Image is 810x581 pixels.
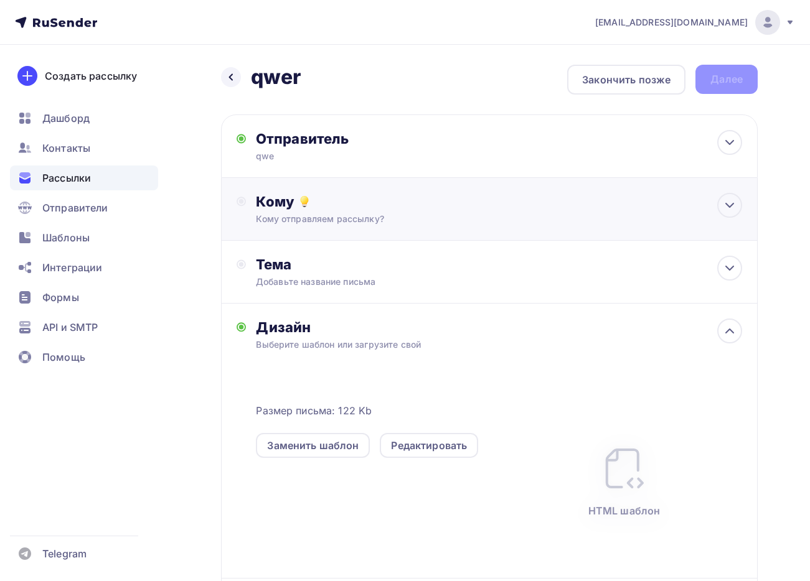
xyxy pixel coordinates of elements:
span: Отправители [42,200,108,215]
a: Шаблоны [10,225,158,250]
a: Формы [10,285,158,310]
div: Редактировать [391,438,467,453]
span: Шаблоны [42,230,90,245]
a: Рассылки [10,165,158,190]
span: API и SMTP [42,320,98,335]
a: Дашборд [10,106,158,131]
div: Тема [256,256,502,273]
a: Контакты [10,136,158,160]
div: Заменить шаблон [267,438,359,453]
div: qwe [256,150,499,162]
span: Рассылки [42,170,91,185]
div: Создать рассылку [45,68,137,83]
h2: qwer [251,65,301,90]
div: Выберите шаблон или загрузите свой [256,338,694,351]
div: Кому отправляем рассылку? [256,213,694,225]
span: HTML шаблон [588,503,661,518]
div: Закончить позже [582,72,671,87]
div: Дизайн [256,318,742,336]
span: Формы [42,290,79,305]
div: Отправитель [256,130,525,147]
a: Отправители [10,195,158,220]
span: Дашборд [42,111,90,126]
div: Добавьте название письма [256,276,478,288]
div: Кому [256,193,742,210]
span: [EMAIL_ADDRESS][DOMAIN_NAME] [595,16,748,29]
span: Помощь [42,350,85,365]
span: Контакты [42,141,90,156]
a: [EMAIL_ADDRESS][DOMAIN_NAME] [595,10,795,35]
span: Интеграции [42,260,102,275]
span: Telegram [42,546,87,561]
span: Размер письма: 122 Kb [256,403,372,418]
